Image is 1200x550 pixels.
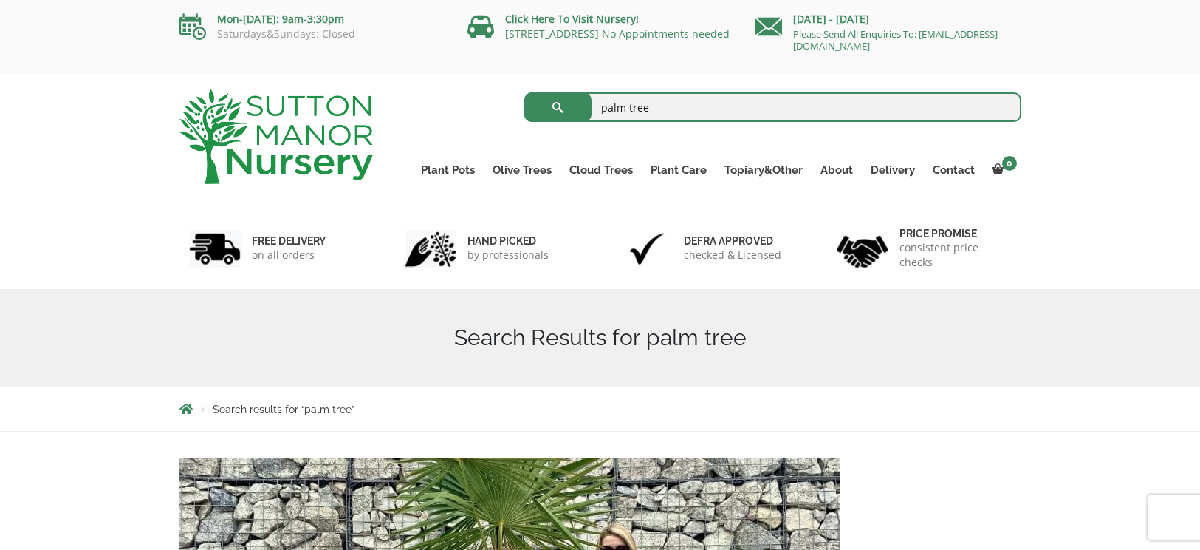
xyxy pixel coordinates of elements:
p: Saturdays&Sundays: Closed [179,28,445,40]
a: Delivery [862,160,924,180]
nav: Breadcrumbs [179,403,1021,415]
p: by professionals [467,248,549,262]
a: Plant Pots [412,160,484,180]
a: Topiary&Other [716,160,812,180]
p: [DATE] - [DATE] [755,10,1021,28]
img: 3.jpg [621,230,673,268]
h6: hand picked [467,234,549,248]
a: Plant Care [642,160,716,180]
a: Olive Trees [484,160,560,180]
img: logo [179,89,373,184]
a: Click Here To Visit Nursery! [505,12,639,26]
a: Cloud Trees [560,160,642,180]
span: 0 [1002,156,1017,171]
p: consistent price checks [899,240,1012,270]
p: on all orders [252,248,326,262]
span: Search results for “palm tree” [213,404,354,415]
a: About [812,160,862,180]
a: 0 [984,160,1021,180]
p: Mon-[DATE]: 9am-3:30pm [179,10,445,28]
h6: Defra approved [684,234,781,248]
a: [STREET_ADDRESS] No Appointments needed [505,27,730,41]
img: 4.jpg [837,226,888,271]
h6: Price promise [899,227,1012,240]
a: Please Send All Enquiries To: [EMAIL_ADDRESS][DOMAIN_NAME] [793,27,998,52]
h1: Search Results for palm tree [179,325,1021,351]
img: 1.jpg [189,230,241,268]
img: 2.jpg [405,230,456,268]
p: checked & Licensed [684,248,781,262]
input: Search... [524,92,1021,122]
h6: FREE DELIVERY [252,234,326,248]
a: Contact [924,160,984,180]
